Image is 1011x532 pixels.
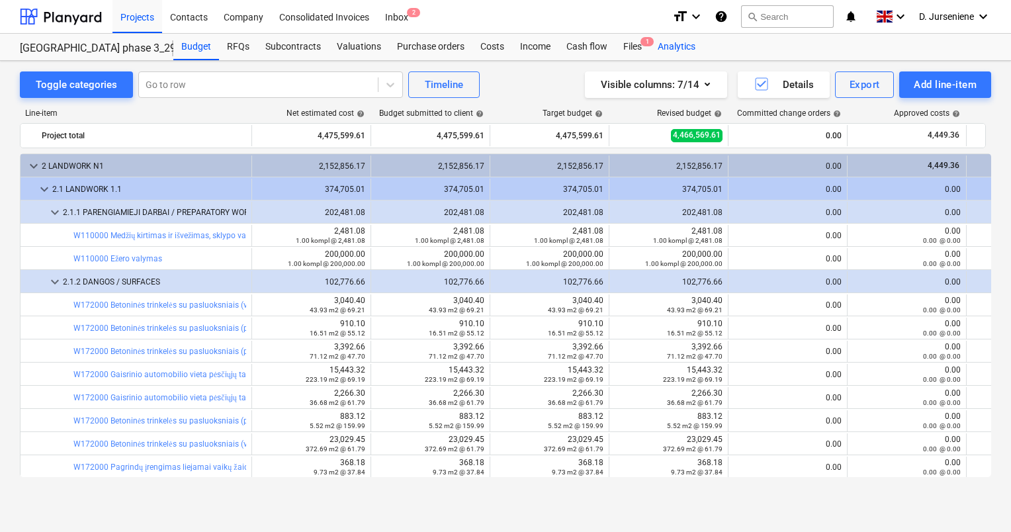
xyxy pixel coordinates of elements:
[734,277,842,287] div: 0.00
[310,353,365,360] small: 71.12 m2 @ 47.70
[73,300,407,310] a: W172000 Betoninės trinkelės su pasluoksniais (važiuojamoji dalis) ant grunto. Detalė GD-03.3
[853,319,961,337] div: 0.00
[36,181,52,197] span: keyboard_arrow_down
[73,231,268,240] a: W110000 Medžių kirtimas ir išvežimas, sklypo valymas
[615,34,650,60] a: Files1
[73,254,162,263] a: W110000 Ežero valymas
[667,399,723,406] small: 36.68 m2 @ 61.79
[754,76,814,93] div: Details
[376,435,484,453] div: 23,029.45
[52,179,246,200] div: 2.1 LANDWORK 1.1
[734,254,842,263] div: 0.00
[558,34,615,60] div: Cash flow
[42,125,246,146] div: Project total
[257,458,365,476] div: 368.18
[389,34,472,60] a: Purchase orders
[173,34,219,60] div: Budget
[376,342,484,361] div: 3,392.66
[688,9,704,24] i: keyboard_arrow_down
[853,365,961,384] div: 0.00
[310,330,365,337] small: 16.51 m2 @ 55.12
[376,296,484,314] div: 3,040.40
[552,468,603,476] small: 9.73 m2 @ 37.84
[376,208,484,217] div: 202,481.08
[425,376,484,383] small: 223.19 m2 @ 69.19
[844,9,857,24] i: notifications
[734,370,842,379] div: 0.00
[747,11,758,22] span: search
[496,412,603,430] div: 883.12
[657,109,722,118] div: Revised budget
[734,347,842,356] div: 0.00
[310,422,365,429] small: 5.52 m2 @ 159.99
[640,37,654,46] span: 1
[63,271,246,292] div: 2.1.2 DANGOS / SURFACES
[496,319,603,337] div: 910.10
[734,208,842,217] div: 0.00
[615,185,723,194] div: 374,705.01
[923,376,961,383] small: 0.00 @ 0.00
[734,300,842,310] div: 0.00
[853,296,961,314] div: 0.00
[914,76,977,93] div: Add line-item
[650,34,703,60] a: Analytics
[73,324,388,333] a: W172000 Betoninės trinkelės su pasluoksniais (pėščiųjų takai) ant grunto. Detalė GD-03.4
[667,353,723,360] small: 71.12 m2 @ 47.70
[408,71,480,98] button: Timeline
[734,185,842,194] div: 0.00
[601,76,711,93] div: Visible columns : 7/14
[734,324,842,333] div: 0.00
[975,9,991,24] i: keyboard_arrow_down
[257,319,365,337] div: 910.10
[945,468,1011,532] div: Chat Widget
[672,9,688,24] i: format_size
[615,296,723,314] div: 3,040.40
[73,370,381,379] a: W172000 Gaisrinio automobilio vieta pėsčiųjų tako zonoje ant grunto. Detalė GD-03.3a
[667,422,723,429] small: 5.52 m2 @ 159.99
[314,468,365,476] small: 9.73 m2 @ 37.84
[893,9,908,24] i: keyboard_arrow_down
[512,34,558,60] div: Income
[376,277,484,287] div: 102,776.66
[615,435,723,453] div: 23,029.45
[592,110,603,118] span: help
[415,237,484,244] small: 1.00 kompl @ 2,481.08
[376,125,484,146] div: 4,475,599.61
[949,110,960,118] span: help
[615,319,723,337] div: 910.10
[496,365,603,384] div: 15,443.32
[20,42,157,56] div: [GEOGRAPHIC_DATA] phase 3_2901993/2901994/2901995
[429,306,484,314] small: 43.93 m2 @ 69.21
[923,260,961,267] small: 0.00 @ 0.00
[354,110,365,118] span: help
[853,435,961,453] div: 0.00
[306,445,365,453] small: 372.69 m2 @ 61.79
[548,399,603,406] small: 36.68 m2 @ 61.79
[257,365,365,384] div: 15,443.32
[407,8,420,17] span: 2
[615,388,723,407] div: 2,266.30
[257,435,365,453] div: 23,029.45
[257,34,329,60] a: Subcontracts
[496,208,603,217] div: 202,481.08
[257,412,365,430] div: 883.12
[306,376,365,383] small: 223.19 m2 @ 69.19
[926,161,961,170] span: 4,449.36
[496,342,603,361] div: 3,392.66
[429,399,484,406] small: 36.68 m2 @ 61.79
[296,237,365,244] small: 1.00 kompl @ 2,481.08
[615,277,723,287] div: 102,776.66
[853,277,961,287] div: 0.00
[835,71,895,98] button: Export
[219,34,257,60] a: RFQs
[433,468,484,476] small: 9.73 m2 @ 37.84
[923,468,961,476] small: 0.00 @ 0.00
[853,342,961,361] div: 0.00
[257,249,365,268] div: 200,000.00
[376,458,484,476] div: 368.18
[526,260,603,267] small: 1.00 kompl @ 200,000.00
[257,161,365,171] div: 2,152,856.17
[496,435,603,453] div: 23,029.45
[926,130,961,141] span: 4,449.36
